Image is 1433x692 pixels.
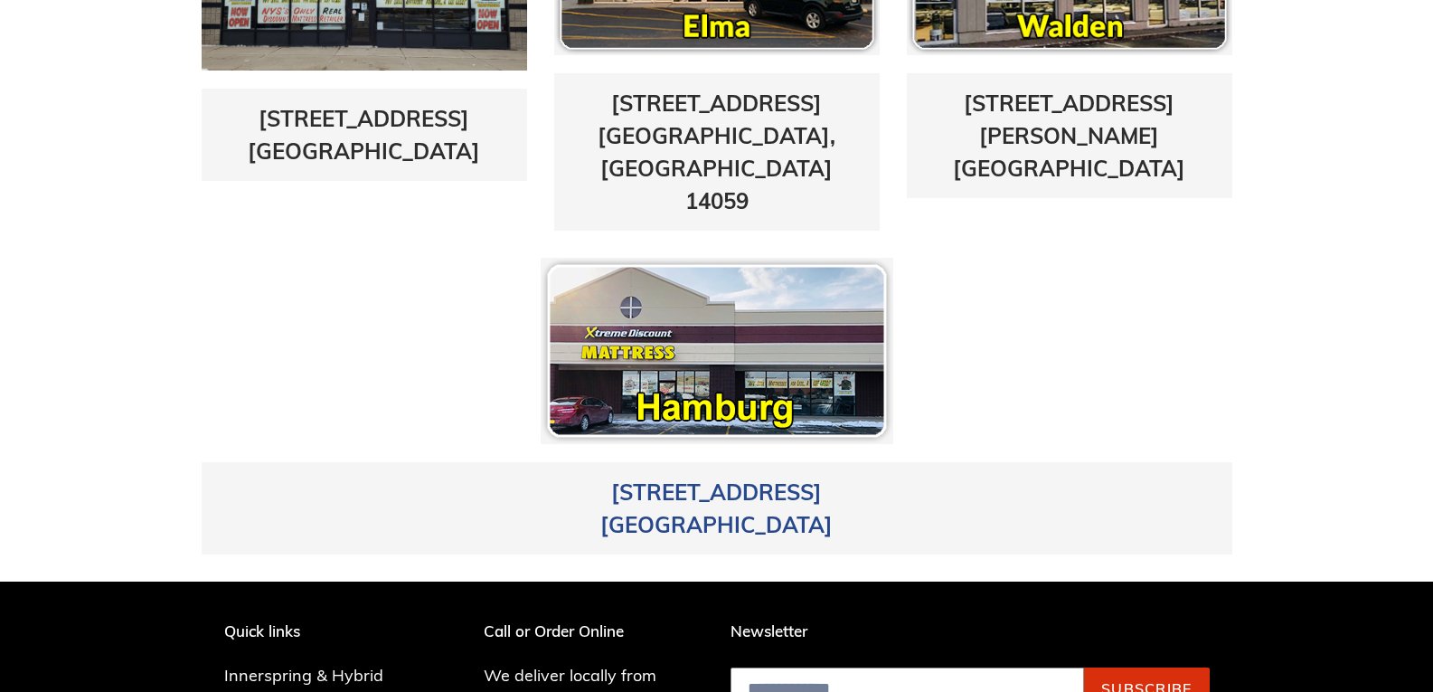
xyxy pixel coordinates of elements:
[224,622,410,640] p: Quick links
[731,622,1210,640] p: Newsletter
[224,665,383,686] a: Innerspring & Hybrid
[484,622,703,640] p: Call or Order Online
[598,90,835,214] a: [STREET_ADDRESS][GEOGRAPHIC_DATA], [GEOGRAPHIC_DATA] 14059
[248,105,480,165] a: [STREET_ADDRESS][GEOGRAPHIC_DATA]
[953,90,1185,182] a: [STREET_ADDRESS][PERSON_NAME][GEOGRAPHIC_DATA]
[600,479,833,538] a: [STREET_ADDRESS][GEOGRAPHIC_DATA]
[541,258,893,444] img: pf-66afa184--hamburgloc.png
